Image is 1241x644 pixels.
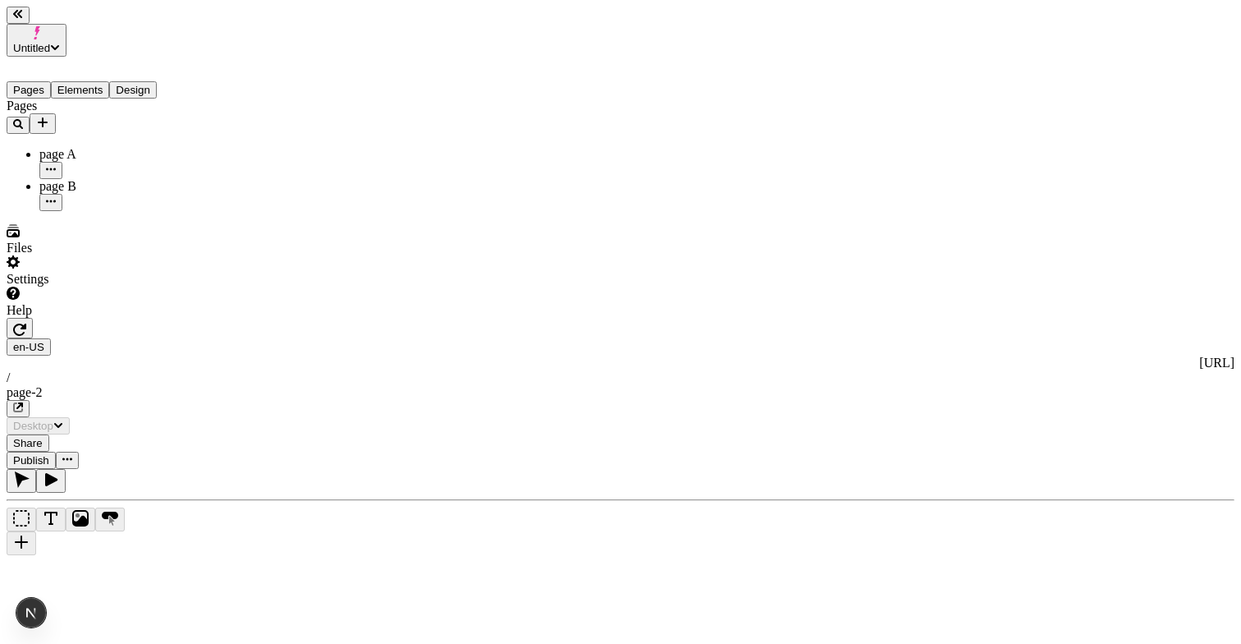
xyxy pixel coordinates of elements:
[7,508,36,531] button: Box
[30,113,56,134] button: Add new
[13,42,50,54] span: Untitled
[7,272,204,287] div: Settings
[7,99,204,113] div: Pages
[7,417,70,435] button: Desktop
[13,420,53,432] span: Desktop
[7,241,204,255] div: Files
[39,147,204,162] div: page A
[109,81,157,99] button: Design
[39,179,204,194] div: page B
[36,508,66,531] button: Text
[7,370,1234,385] div: /
[95,508,125,531] button: Button
[7,356,1234,370] div: [URL]
[13,454,49,467] span: Publish
[7,303,204,318] div: Help
[7,435,49,452] button: Share
[7,452,56,469] button: Publish
[7,24,66,57] button: Untitled
[13,341,44,353] span: en-US
[7,385,1234,400] div: page-2
[7,81,51,99] button: Pages
[7,338,51,356] button: Open locale picker
[51,81,110,99] button: Elements
[66,508,95,531] button: Image
[13,437,43,449] span: Share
